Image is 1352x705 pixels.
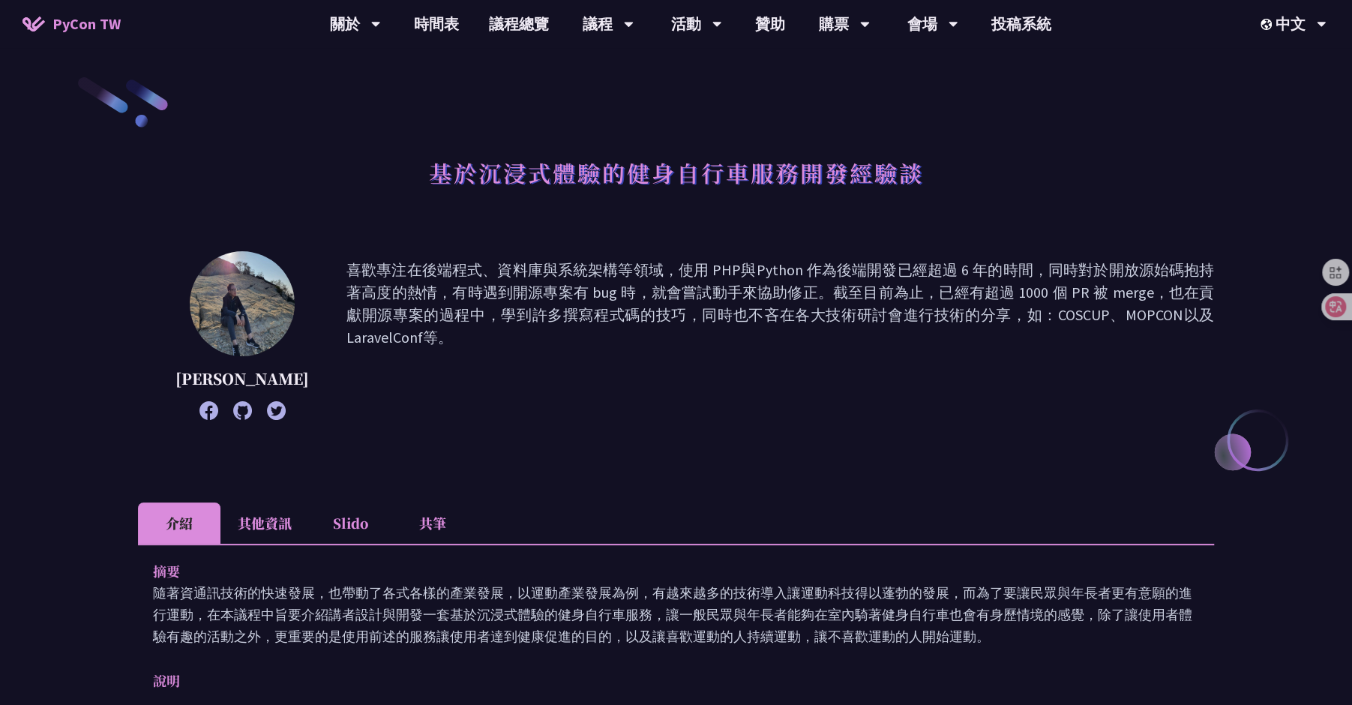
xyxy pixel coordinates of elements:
img: Home icon of PyCon TW 2025 [22,16,45,31]
h1: 基於沉浸式體驗的健身自行車服務開發經驗談 [429,150,924,195]
p: 摘要 [153,560,1169,582]
li: 共筆 [391,502,474,544]
img: Peter [190,251,295,356]
a: PyCon TW [7,5,136,43]
img: Locale Icon [1261,19,1276,30]
li: 介紹 [138,502,220,544]
p: 說明 [153,670,1169,691]
p: 喜歡專注在後端程式、資料庫與系統架構等領域，使用 PHP與Python 作為後端開發已經超過 6 年的時間，同時對於開放源始碼抱持著高度的熱情，有時遇到開源專案有 bug 時，就會嘗試動手來協助... [346,259,1214,412]
li: 其他資訊 [220,502,309,544]
p: [PERSON_NAME] [175,367,309,390]
p: 隨著資通訊技術的快速發展，也帶動了各式各樣的產業發展，以運動產業發展為例，有越來越多的技術導入讓運動科技得以蓬勃的發展，而為了要讓民眾與年長者更有意願的進行運動，在本議程中旨要介紹講者設計與開發... [153,582,1199,647]
li: Slido [309,502,391,544]
span: PyCon TW [52,13,121,35]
